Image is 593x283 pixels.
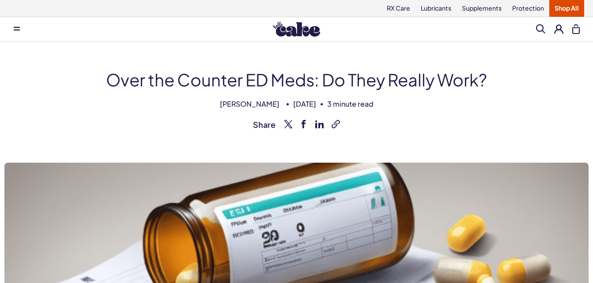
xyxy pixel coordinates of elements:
[13,68,580,91] h1: Over the Counter ED Meds: Do They Really Work?
[273,22,320,37] img: Hello Cake
[253,119,276,130] span: Share
[293,99,316,109] span: [DATE]
[327,99,374,109] span: 3 minute read
[220,99,280,109] span: [PERSON_NAME]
